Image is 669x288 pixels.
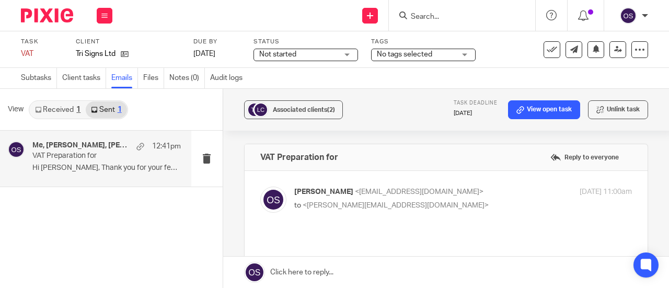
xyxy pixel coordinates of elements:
[294,202,301,209] span: to
[32,152,151,160] p: VAT Preparation for
[371,38,476,46] label: Tags
[253,38,358,46] label: Status
[32,164,181,172] p: Hi [PERSON_NAME], Thank you for your feedback. I...
[21,8,73,22] img: Pixie
[193,38,240,46] label: Due by
[294,188,353,195] span: [PERSON_NAME]
[8,141,25,158] img: svg%3E
[454,109,498,118] p: [DATE]
[620,7,637,24] img: svg%3E
[86,101,126,118] a: Sent1
[327,107,335,113] span: (2)
[508,100,580,119] a: View open task
[111,68,138,88] a: Emails
[193,50,215,57] span: [DATE]
[410,13,504,22] input: Search
[273,107,335,113] span: Associated clients
[580,187,632,198] p: [DATE] 11:00am
[32,141,131,150] h4: Me, [PERSON_NAME], [PERSON_NAME]
[260,187,286,213] img: svg%3E
[76,106,80,113] div: 1
[377,51,432,58] span: No tags selected
[62,68,106,88] a: Client tasks
[30,101,86,118] a: Received1
[259,51,296,58] span: Not started
[260,152,338,163] h4: VAT Preparation for
[588,100,648,119] button: Unlink task
[143,68,164,88] a: Files
[355,188,483,195] span: <[EMAIL_ADDRESS][DOMAIN_NAME]>
[303,202,489,209] span: <[PERSON_NAME][EMAIL_ADDRESS][DOMAIN_NAME]>
[152,141,181,152] p: 12:41pm
[76,38,180,46] label: Client
[210,68,248,88] a: Audit logs
[169,68,205,88] a: Notes (0)
[21,68,57,88] a: Subtasks
[21,49,63,59] div: VAT
[21,38,63,46] label: Task
[8,104,24,115] span: View
[454,100,498,106] span: Task deadline
[548,149,621,165] label: Reply to everyone
[247,102,262,118] img: svg%3E
[118,106,122,113] div: 1
[244,100,343,119] button: Associated clients(2)
[76,49,116,59] p: Tri Signs Ltd
[253,102,269,118] img: svg%3E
